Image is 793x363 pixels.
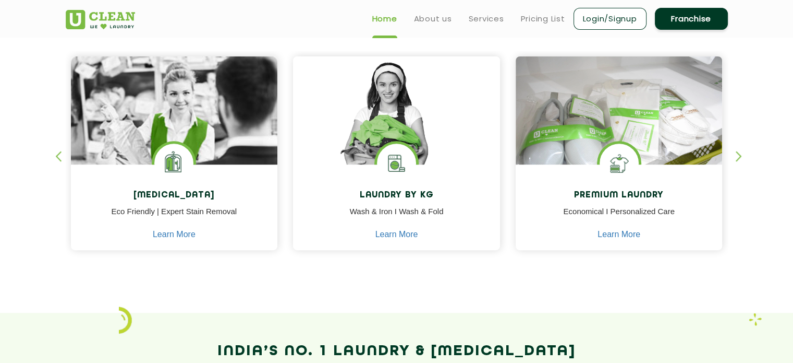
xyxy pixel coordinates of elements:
img: Laundry wash and iron [749,313,762,326]
h4: Laundry by Kg [301,191,492,201]
img: laundry done shoes and clothes [516,56,723,194]
p: Eco Friendly | Expert Stain Removal [79,206,270,229]
img: Laundry Services near me [154,144,193,183]
a: Services [469,13,504,25]
a: Learn More [153,230,196,239]
a: Login/Signup [574,8,646,30]
img: laundry washing machine [377,144,416,183]
img: icon_2.png [119,307,132,334]
p: Economical I Personalized Care [523,206,715,229]
h4: [MEDICAL_DATA] [79,191,270,201]
h4: Premium Laundry [523,191,715,201]
img: Drycleaners near me [71,56,278,223]
img: a girl with laundry basket [293,56,500,194]
img: UClean Laundry and Dry Cleaning [66,10,135,29]
a: Learn More [375,230,418,239]
a: Franchise [655,8,728,30]
a: Pricing List [521,13,565,25]
a: Home [372,13,397,25]
img: Shoes Cleaning [600,144,639,183]
a: Learn More [597,230,640,239]
p: Wash & Iron I Wash & Fold [301,206,492,229]
a: About us [414,13,452,25]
